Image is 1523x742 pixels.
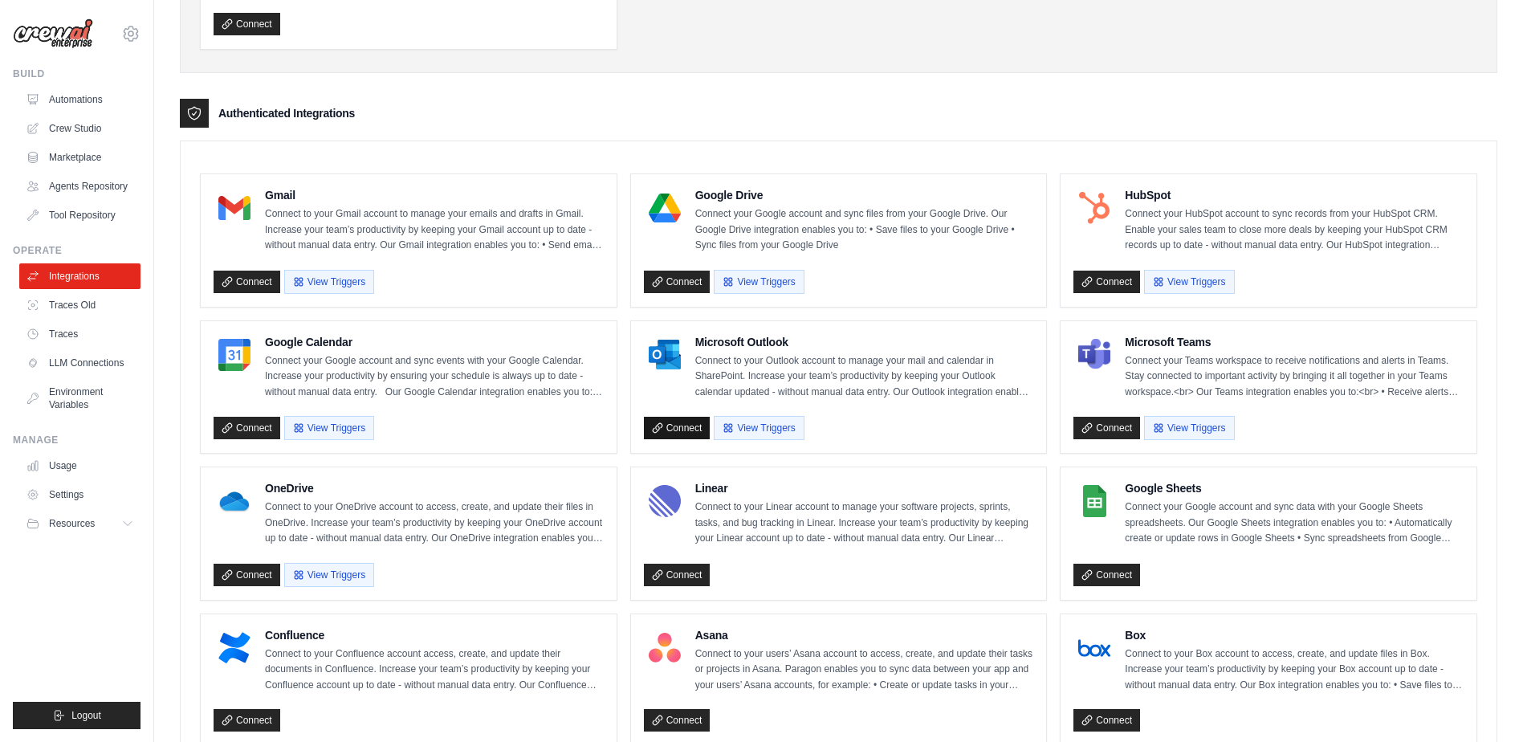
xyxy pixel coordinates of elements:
button: View Triggers [714,416,804,440]
a: Connect [1073,271,1140,293]
img: Confluence Logo [218,632,250,664]
p: Connect to your Gmail account to manage your emails and drafts in Gmail. Increase your team’s pro... [265,206,604,254]
a: Connect [214,709,280,732]
p: Connect your Google account and sync events with your Google Calendar. Increase your productivity... [265,353,604,401]
p: Connect to your users’ Asana account to access, create, and update their tasks or projects in Asa... [695,646,1034,694]
img: Box Logo [1078,632,1110,664]
a: Connect [214,417,280,439]
a: Connect [644,271,711,293]
h4: HubSpot [1125,187,1464,203]
h4: Google Sheets [1125,480,1464,496]
a: Crew Studio [19,116,140,141]
a: Connect [214,271,280,293]
a: Connect [644,417,711,439]
a: Traces Old [19,292,140,318]
a: Agents Repository [19,173,140,199]
p: Connect to your Linear account to manage your software projects, sprints, tasks, and bug tracking... [695,499,1034,547]
p: Connect your Teams workspace to receive notifications and alerts in Teams. Stay connected to impo... [1125,353,1464,401]
img: Linear Logo [649,485,681,517]
img: Logo [13,18,93,49]
a: Marketplace [19,145,140,170]
a: Traces [19,321,140,347]
h3: Authenticated Integrations [218,105,355,121]
span: Resources [49,517,95,530]
p: Connect your Google account and sync data with your Google Sheets spreadsheets. Our Google Sheets... [1125,499,1464,547]
a: Integrations [19,263,140,289]
p: Connect to your Outlook account to manage your mail and calendar in SharePoint. Increase your tea... [695,353,1034,401]
a: Connect [1073,709,1140,732]
h4: Asana [695,627,1034,643]
div: Manage [13,434,140,446]
a: Settings [19,482,140,508]
button: View Triggers [1144,270,1234,294]
a: Usage [19,453,140,479]
div: Build [13,67,140,80]
div: Operate [13,244,140,257]
a: Connect [644,709,711,732]
h4: OneDrive [265,480,604,496]
button: View Triggers [284,563,374,587]
button: View Triggers [284,416,374,440]
a: Environment Variables [19,379,140,418]
button: View Triggers [284,270,374,294]
img: Microsoft Teams Logo [1078,339,1110,371]
img: Google Calendar Logo [218,339,250,371]
img: OneDrive Logo [218,485,250,517]
img: Asana Logo [649,632,681,664]
p: Connect your Google account and sync files from your Google Drive. Our Google Drive integration e... [695,206,1034,254]
img: Gmail Logo [218,192,250,224]
p: Connect to your Box account to access, create, and update files in Box. Increase your team’s prod... [1125,646,1464,694]
h4: Google Drive [695,187,1034,203]
h4: Microsoft Teams [1125,334,1464,350]
p: Connect to your OneDrive account to access, create, and update their files in OneDrive. Increase ... [265,499,604,547]
button: View Triggers [1144,416,1234,440]
a: Connect [214,564,280,586]
h4: Gmail [265,187,604,203]
button: Logout [13,702,140,729]
img: HubSpot Logo [1078,192,1110,224]
a: Connect [1073,417,1140,439]
a: Tool Repository [19,202,140,228]
p: Connect your HubSpot account to sync records from your HubSpot CRM. Enable your sales team to clo... [1125,206,1464,254]
a: Connect [644,564,711,586]
h4: Google Calendar [265,334,604,350]
img: Google Drive Logo [649,192,681,224]
img: Google Sheets Logo [1078,485,1110,517]
button: Resources [19,511,140,536]
button: View Triggers [714,270,804,294]
h4: Linear [695,480,1034,496]
a: Automations [19,87,140,112]
a: Connect [1073,564,1140,586]
a: LLM Connections [19,350,140,376]
h4: Confluence [265,627,604,643]
h4: Microsoft Outlook [695,334,1034,350]
a: Connect [214,13,280,35]
img: Microsoft Outlook Logo [649,339,681,371]
h4: Box [1125,627,1464,643]
span: Logout [71,709,101,722]
p: Connect to your Confluence account access, create, and update their documents in Confluence. Incr... [265,646,604,694]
